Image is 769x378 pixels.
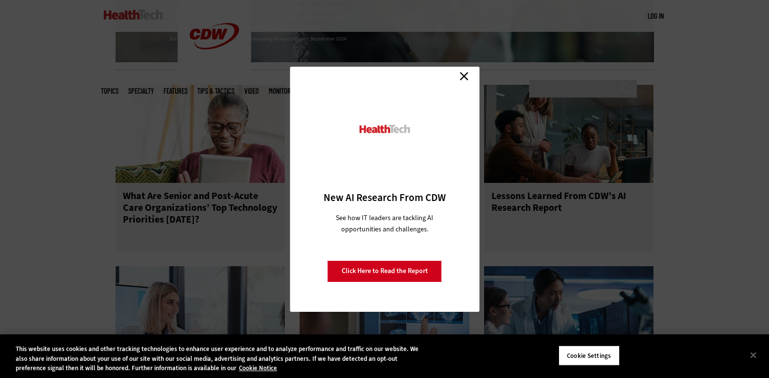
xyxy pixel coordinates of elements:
p: See how IT leaders are tackling AI opportunities and challenges. [324,212,445,235]
button: Cookie Settings [559,345,620,366]
img: HealthTech_0.png [358,124,411,134]
a: Close [457,69,471,84]
button: Close [743,344,764,366]
div: This website uses cookies and other tracking technologies to enhance user experience and to analy... [16,344,423,373]
a: Click Here to Read the Report [327,260,442,282]
a: More information about your privacy [239,364,277,372]
h3: New AI Research From CDW [307,191,462,204]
